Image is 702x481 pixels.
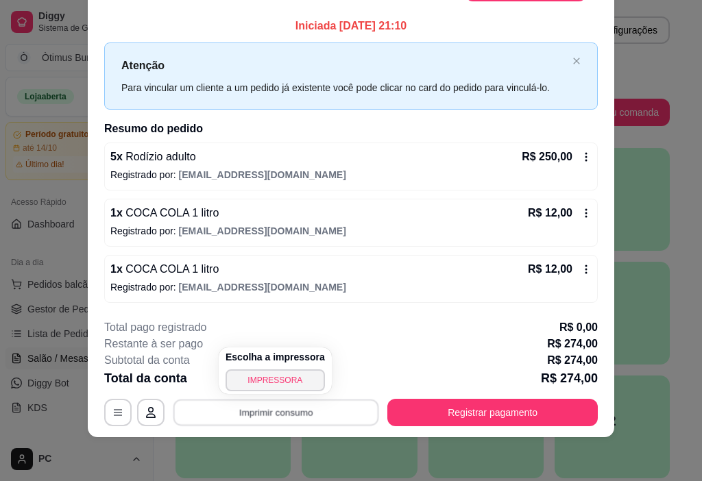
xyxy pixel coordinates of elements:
[110,261,219,277] p: 1 x
[110,280,592,294] p: Registrado por:
[541,369,598,388] p: R$ 274,00
[173,399,379,425] button: Imprimir consumo
[110,149,196,165] p: 5 x
[528,261,572,277] p: R$ 12,00
[104,369,187,388] p: Total da conta
[123,207,219,219] span: COCA COLA 1 litro
[572,57,581,65] span: close
[121,57,567,74] p: Atenção
[547,336,598,352] p: R$ 274,00
[226,350,325,364] h4: Escolha a impressora
[123,151,196,162] span: Rodízio adulto
[104,319,206,336] p: Total pago registrado
[104,352,190,369] p: Subtotal da conta
[110,224,592,238] p: Registrado por:
[121,80,567,95] div: Para vincular um cliente a um pedido já existente você pode clicar no card do pedido para vinculá...
[110,168,592,182] p: Registrado por:
[572,57,581,66] button: close
[522,149,572,165] p: R$ 250,00
[104,336,203,352] p: Restante à ser pago
[226,369,325,391] button: IMPRESSORA
[179,225,346,236] span: [EMAIL_ADDRESS][DOMAIN_NAME]
[110,205,219,221] p: 1 x
[123,263,219,275] span: COCA COLA 1 litro
[559,319,598,336] p: R$ 0,00
[104,18,598,34] p: Iniciada [DATE] 21:10
[104,121,598,137] h2: Resumo do pedido
[547,352,598,369] p: R$ 274,00
[528,205,572,221] p: R$ 12,00
[179,169,346,180] span: [EMAIL_ADDRESS][DOMAIN_NAME]
[179,282,346,293] span: [EMAIL_ADDRESS][DOMAIN_NAME]
[387,399,598,426] button: Registrar pagamento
